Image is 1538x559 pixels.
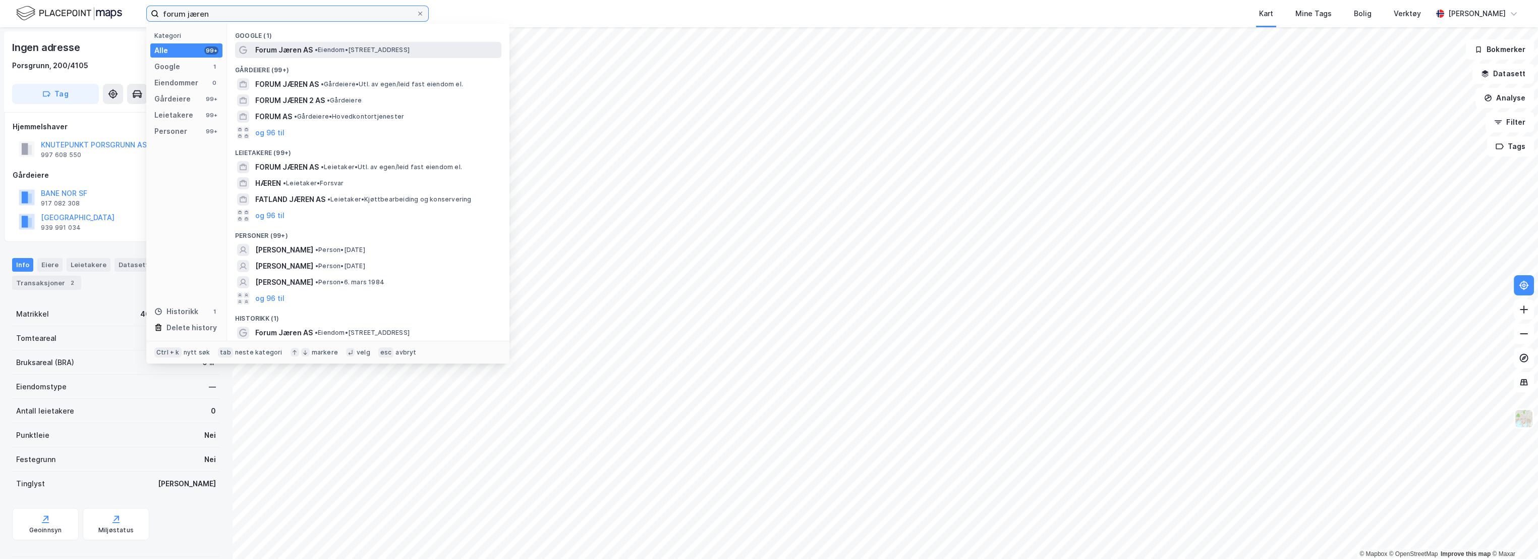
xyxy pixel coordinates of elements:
[154,306,198,318] div: Historikk
[98,526,134,534] div: Miljøstatus
[315,262,365,270] span: Person • [DATE]
[16,381,67,393] div: Eiendomstype
[210,79,218,87] div: 0
[16,357,74,369] div: Bruksareal (BRA)
[154,125,187,137] div: Personer
[283,179,286,187] span: •
[1488,511,1538,559] div: Kontrollprogram for chat
[12,84,99,104] button: Tag
[255,327,313,339] span: Forum Jæren AS
[315,278,384,286] span: Person • 6. mars 1984
[154,347,182,358] div: Ctrl + k
[154,77,198,89] div: Eiendommer
[16,478,45,490] div: Tinglyst
[166,322,217,334] div: Delete history
[1389,550,1438,557] a: OpenStreetMap
[1394,8,1421,20] div: Verktøy
[321,163,324,171] span: •
[204,46,218,55] div: 99+
[357,348,370,357] div: velg
[1354,8,1372,20] div: Bolig
[1487,136,1534,157] button: Tags
[255,94,325,107] span: FORUM JÆREN 2 AS
[140,308,216,320] div: 4001-200-4105-0-0
[154,61,180,73] div: Google
[327,195,330,203] span: •
[12,276,81,290] div: Transaksjoner
[16,429,49,441] div: Punktleie
[115,258,152,271] div: Datasett
[159,6,416,21] input: Søk på adresse, matrikkel, gårdeiere, leietakere eller personer
[1475,88,1534,108] button: Analyse
[378,347,394,358] div: esc
[1359,550,1387,557] a: Mapbox
[255,161,319,173] span: FORUM JÆREN AS
[1441,550,1491,557] a: Improve this map
[321,80,463,88] span: Gårdeiere • Utl. av egen/leid fast eiendom el.
[29,526,62,534] div: Geoinnsyn
[210,63,218,71] div: 1
[327,195,472,204] span: Leietaker • Kjøttbearbeiding og konservering
[315,278,318,286] span: •
[315,46,410,54] span: Eiendom • [STREET_ADDRESS]
[255,292,284,304] button: og 96 til
[16,5,122,22] img: logo.f888ab2527a4732fd821a326f86c7f29.svg
[315,329,410,337] span: Eiendom • [STREET_ADDRESS]
[315,262,318,270] span: •
[255,78,319,90] span: FORUM JÆREN AS
[16,332,56,344] div: Tomteareal
[154,32,222,39] div: Kategori
[315,246,318,253] span: •
[255,276,313,288] span: [PERSON_NAME]
[227,224,509,242] div: Personer (99+)
[211,405,216,417] div: 0
[294,113,297,120] span: •
[154,44,168,57] div: Alle
[227,141,509,159] div: Leietakere (99+)
[154,93,191,105] div: Gårdeiere
[1259,8,1273,20] div: Kart
[67,278,77,288] div: 2
[227,307,509,325] div: Historikk (1)
[327,96,330,104] span: •
[12,60,88,72] div: Porsgrunn, 200/4105
[1486,112,1534,132] button: Filter
[255,210,284,222] button: og 96 til
[1295,8,1332,20] div: Mine Tags
[218,347,233,358] div: tab
[395,348,416,357] div: avbryt
[204,95,218,103] div: 99+
[255,193,325,206] span: FATLAND JÆREN AS
[37,258,63,271] div: Eiere
[321,163,462,171] span: Leietaker • Utl. av egen/leid fast eiendom el.
[312,348,338,357] div: markere
[41,151,81,159] div: 997 608 550
[1514,409,1533,428] img: Z
[16,308,49,320] div: Matrikkel
[204,127,218,135] div: 99+
[13,121,219,133] div: Hjemmelshaver
[67,258,110,271] div: Leietakere
[210,308,218,316] div: 1
[184,348,210,357] div: nytt søk
[255,111,292,123] span: FORUM AS
[204,429,216,441] div: Nei
[41,224,81,232] div: 939 991 034
[327,96,362,105] span: Gårdeiere
[1488,511,1538,559] iframe: Chat Widget
[294,113,404,121] span: Gårdeiere • Hovedkontortjenester
[204,453,216,466] div: Nei
[255,44,313,56] span: Forum Jæren AS
[227,58,509,76] div: Gårdeiere (99+)
[255,177,281,189] span: HÆREN
[16,405,74,417] div: Antall leietakere
[255,260,313,272] span: [PERSON_NAME]
[321,80,324,88] span: •
[283,179,344,187] span: Leietaker • Forsvar
[1466,39,1534,60] button: Bokmerker
[41,199,80,208] div: 917 082 308
[227,24,509,42] div: Google (1)
[315,246,365,254] span: Person • [DATE]
[204,111,218,119] div: 99+
[13,169,219,181] div: Gårdeiere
